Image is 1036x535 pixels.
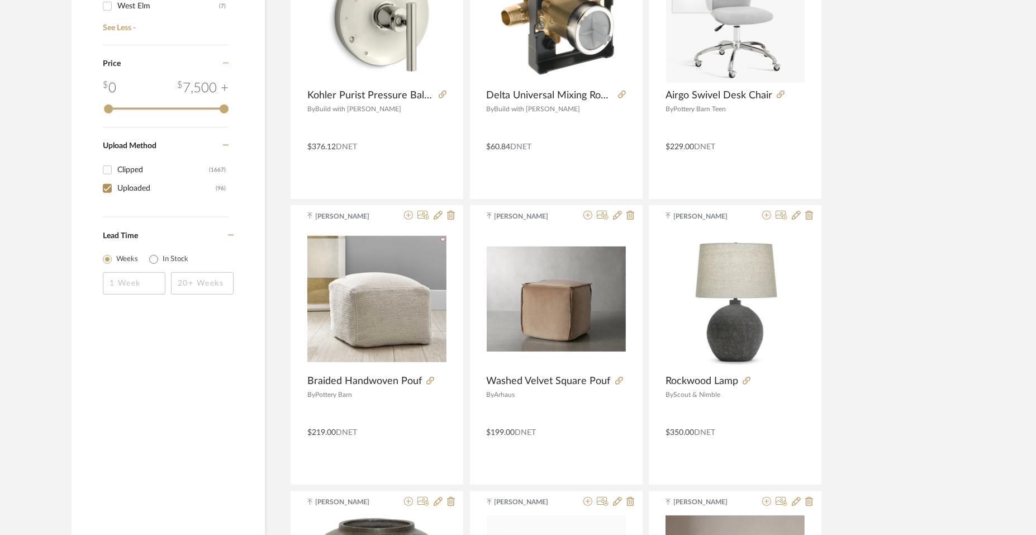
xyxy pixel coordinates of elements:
[495,391,515,398] span: Arhaus
[307,89,434,102] span: Kohler Purist Pressure Balanced Valve Trim Only with Single Lever Handle - Less Rough In
[515,429,536,437] span: DNET
[487,106,495,112] span: By
[673,106,726,112] span: Pottery Barn Teen
[487,375,611,387] span: Washed Velvet Square Pouf
[307,375,422,387] span: Braided Handwoven Pouf
[163,254,188,265] label: In Stock
[117,179,216,197] div: Uploaded
[117,161,209,179] div: Clipped
[673,497,744,507] span: [PERSON_NAME]
[315,391,352,398] span: Pottery Barn
[177,78,229,98] div: 7,500 +
[666,106,673,112] span: By
[315,497,386,507] span: [PERSON_NAME]
[103,272,165,295] input: 1 Week
[103,142,156,150] span: Upload Method
[103,78,116,98] div: 0
[209,161,226,179] div: (1667)
[487,391,495,398] span: By
[495,211,565,221] span: [PERSON_NAME]
[673,391,720,398] span: Scout & Nimble
[171,272,234,295] input: 20+ Weeks
[487,429,515,437] span: $199.00
[307,106,315,112] span: By
[666,375,738,387] span: Rockwood Lamp
[336,429,357,437] span: DNET
[495,106,581,112] span: Build with [PERSON_NAME]
[336,143,357,151] span: DNET
[307,236,446,362] img: Braided Handwoven Pouf
[103,60,121,68] span: Price
[315,106,401,112] span: Build with [PERSON_NAME]
[666,89,772,102] span: Airgo Swivel Desk Chair
[307,429,336,437] span: $219.00
[487,89,614,102] span: Delta Universal Mixing Rough-In Valve with Service Stops, 1/2" NPT [DEMOGRAPHIC_DATA] thread with...
[487,143,511,151] span: $60.84
[678,229,792,369] img: Rockwood Lamp
[673,211,744,221] span: [PERSON_NAME]
[315,211,386,221] span: [PERSON_NAME]
[100,15,229,33] a: See Less -
[307,391,315,398] span: By
[216,179,226,197] div: (96)
[511,143,532,151] span: DNET
[694,429,715,437] span: DNET
[116,254,138,265] label: Weeks
[666,391,673,398] span: By
[487,247,626,351] img: Washed Velvet Square Pouf
[666,143,694,151] span: $229.00
[307,143,336,151] span: $376.12
[103,232,138,240] span: Lead Time
[694,143,715,151] span: DNET
[495,497,565,507] span: [PERSON_NAME]
[666,429,694,437] span: $350.00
